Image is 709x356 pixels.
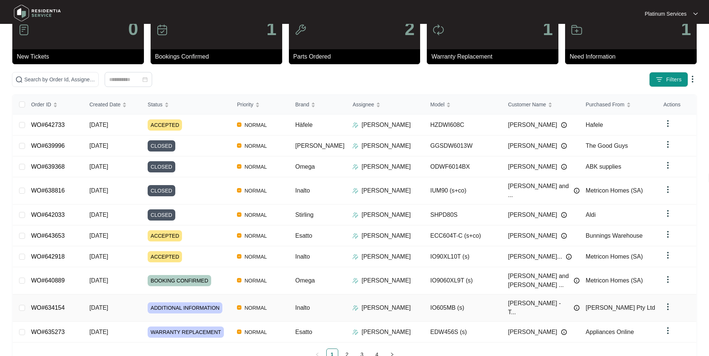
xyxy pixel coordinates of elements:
[681,20,691,38] p: 1
[231,95,289,115] th: Priority
[155,52,282,61] p: Bookings Confirmed
[352,233,358,239] img: Assigner Icon
[649,72,688,87] button: filter iconFilters
[693,12,698,16] img: dropdown arrow
[663,185,672,194] img: dropdown arrow
[293,52,420,61] p: Parts Ordered
[574,305,580,311] img: Info icon
[31,143,65,149] a: WO#639996
[352,305,358,311] img: Assigner Icon
[424,267,502,294] td: IO9060XL9T (s)
[346,95,424,115] th: Assignee
[424,246,502,267] td: IO90XL10T (s)
[424,225,502,246] td: ECC604T-C (s+co)
[688,75,697,84] img: dropdown arrow
[295,24,306,36] img: icon
[148,302,222,313] span: ADDITIONAL INFORMATION
[663,119,672,128] img: dropdown arrow
[31,277,65,284] a: WO#640889
[156,24,168,36] img: icon
[295,277,315,284] span: Omega
[424,135,502,156] td: GGSDW6013W
[295,187,310,194] span: Inalto
[543,20,553,38] p: 1
[586,143,628,149] span: The Good Guys
[586,305,655,311] span: [PERSON_NAME] Pty Ltd
[424,294,502,322] td: IO605MB (s)
[295,253,310,260] span: Inalto
[586,253,643,260] span: Metricon Homes (SA)
[352,122,358,128] img: Assigner Icon
[89,122,108,128] span: [DATE]
[89,187,108,194] span: [DATE]
[295,305,310,311] span: Inalto
[241,121,270,129] span: NORMAL
[352,100,374,109] span: Assignee
[571,24,583,36] img: icon
[361,231,411,240] p: [PERSON_NAME]
[432,24,444,36] img: icon
[241,141,270,150] span: NORMAL
[508,252,562,261] span: [PERSON_NAME]...
[148,251,182,262] span: ACCEPTED
[25,95,83,115] th: Order ID
[128,20,138,38] p: 0
[430,100,444,109] span: Model
[561,143,567,149] img: Info icon
[508,231,557,240] span: [PERSON_NAME]
[361,303,411,312] p: [PERSON_NAME]
[508,299,570,317] span: [PERSON_NAME] - T...
[508,328,557,337] span: [PERSON_NAME]
[148,209,175,221] span: CLOSED
[15,76,23,83] img: search-icon
[18,24,30,36] img: icon
[405,20,415,38] p: 2
[352,164,358,170] img: Assigner Icon
[586,329,634,335] span: Appliances Online
[508,141,557,150] span: [PERSON_NAME]
[31,232,65,239] a: WO#643653
[352,278,358,284] img: Assigner Icon
[361,210,411,219] p: [PERSON_NAME]
[148,161,175,172] span: CLOSED
[295,143,345,149] span: [PERSON_NAME]
[561,329,567,335] img: Info icon
[580,95,657,115] th: Purchased From
[241,231,270,240] span: NORMAL
[570,52,697,61] p: Need Information
[295,122,312,128] span: Häfele
[586,122,603,128] span: Hafele
[566,254,572,260] img: Info icon
[148,185,175,196] span: CLOSED
[645,10,687,18] p: Platinum Services
[89,100,120,109] span: Created Date
[295,329,312,335] span: Esatto
[663,140,672,149] img: dropdown arrow
[508,100,546,109] span: Customer Name
[586,232,642,239] span: Bunnings Warehouse
[89,143,108,149] span: [DATE]
[237,164,241,169] img: Vercel Logo
[237,100,253,109] span: Priority
[295,100,309,109] span: Brand
[89,305,108,311] span: [DATE]
[241,276,270,285] span: NORMAL
[424,115,502,135] td: HZDWI608C
[295,212,314,218] span: Stirling
[11,2,64,24] img: residentia service logo
[31,305,65,311] a: WO#634154
[352,212,358,218] img: Assigner Icon
[663,326,672,335] img: dropdown arrow
[89,329,108,335] span: [DATE]
[361,141,411,150] p: [PERSON_NAME]
[561,164,567,170] img: Info icon
[89,232,108,239] span: [DATE]
[237,330,241,334] img: Vercel Logo
[424,156,502,177] td: ODWF6014BX
[241,303,270,312] span: NORMAL
[666,76,682,84] span: Filters
[424,322,502,343] td: EDW456S (s)
[663,209,672,218] img: dropdown arrow
[424,204,502,225] td: SHPD80S
[24,75,95,84] input: Search by Order Id, Assignee Name, Customer Name, Brand and Model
